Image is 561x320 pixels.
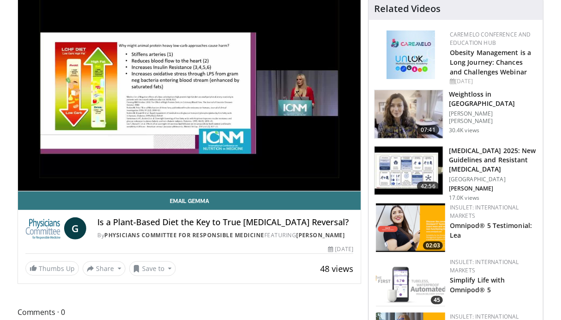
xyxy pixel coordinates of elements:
[449,185,537,192] p: [PERSON_NAME]
[18,306,361,318] span: Comments 0
[449,146,537,174] h3: [MEDICAL_DATA] 2025: New Guidelines and Resistant [MEDICAL_DATA]
[376,258,445,307] a: 45
[374,146,537,202] a: 42:56 [MEDICAL_DATA] 2025: New Guidelines and Resistant [MEDICAL_DATA] [GEOGRAPHIC_DATA] [PERSON_...
[376,203,445,252] img: 85ac4157-e7e8-40bb-9454-b1e4c1845598.png.150x105_q85_crop-smart_upscale.png
[97,231,353,240] div: By FEATURING
[449,90,537,108] h3: Weightloss in [GEOGRAPHIC_DATA]
[328,245,353,253] div: [DATE]
[375,90,443,138] img: 9983fed1-7565-45be-8934-aef1103ce6e2.150x105_q85_crop-smart_upscale.jpg
[450,48,531,76] a: Obesity Management is a Long Journey: Chances and Challenges Webinar
[104,231,264,239] a: Physicians Committee for Responsible Medicine
[97,217,353,228] h4: Is a Plant-Based Diet the Key to True [MEDICAL_DATA] Reversal?
[423,241,443,250] span: 02:03
[450,77,536,86] div: [DATE]
[83,261,125,276] button: Share
[449,110,537,125] p: [PERSON_NAME] [PERSON_NAME]
[431,296,443,304] span: 45
[129,261,176,276] button: Save to
[449,176,537,183] p: [GEOGRAPHIC_DATA]
[320,263,353,274] span: 48 views
[18,191,361,210] a: Email Gemma
[374,90,537,139] a: 07:41 Weightloss in [GEOGRAPHIC_DATA] [PERSON_NAME] [PERSON_NAME] 30.4K views
[387,31,435,79] img: 45df64a9-a6de-482c-8a90-ada250f7980c.png.150x105_q85_autocrop_double_scale_upscale_version-0.2.jpg
[449,194,479,202] p: 17.0K views
[296,231,345,239] a: [PERSON_NAME]
[25,217,60,240] img: Physicians Committee for Responsible Medicine
[376,258,445,307] img: f4bac35f-2703-40d6-a70d-02c4a6bd0abe.png.150x105_q85_crop-smart_upscale.png
[450,221,532,240] a: Omnipod® 5 Testimonial: Lea
[25,261,79,276] a: Thumbs Up
[64,217,86,240] a: G
[450,203,519,220] a: Insulet: International Markets
[417,182,439,191] span: 42:56
[450,31,531,47] a: CaReMeLO Conference and Education Hub
[449,127,479,134] p: 30.4K views
[374,3,441,14] h4: Related Videos
[417,125,439,135] span: 07:41
[376,203,445,252] a: 02:03
[450,258,519,274] a: Insulet: International Markets
[450,276,505,294] a: Simplify Life with Omnipod® 5
[375,147,443,195] img: 280bcb39-0f4e-42eb-9c44-b41b9262a277.150x105_q85_crop-smart_upscale.jpg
